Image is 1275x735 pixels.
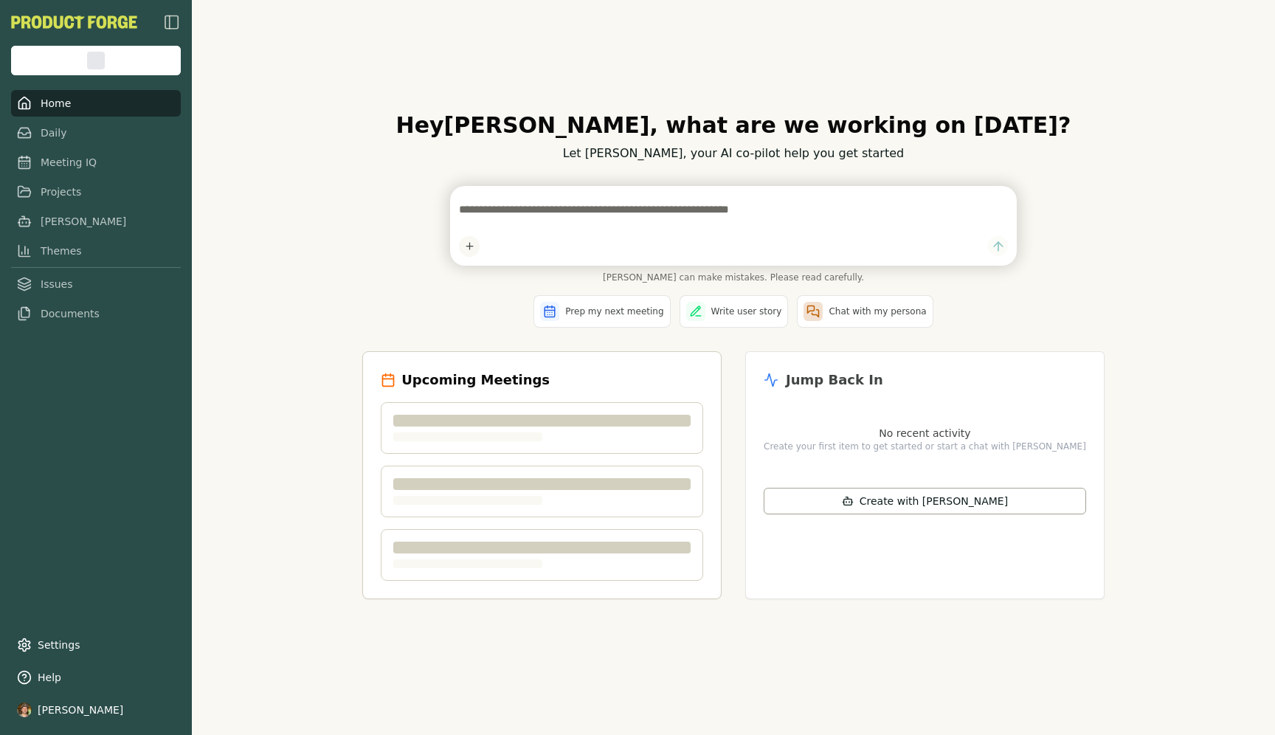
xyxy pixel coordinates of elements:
button: Send message [988,236,1008,256]
button: Help [11,664,181,691]
a: Documents [11,300,181,327]
a: [PERSON_NAME] [11,208,181,235]
span: Chat with my persona [829,306,926,317]
a: Projects [11,179,181,205]
a: Meeting IQ [11,149,181,176]
p: No recent activity [764,426,1086,441]
a: Settings [11,632,181,658]
h1: Hey [PERSON_NAME] , what are we working on [DATE]? [362,112,1105,139]
span: Write user story [711,306,782,317]
button: Add content to chat [459,236,480,257]
button: Chat with my persona [797,295,933,328]
h2: Upcoming Meetings [401,370,550,390]
a: Themes [11,238,181,264]
p: Create your first item to get started or start a chat with [PERSON_NAME] [764,441,1086,452]
button: Create with [PERSON_NAME] [764,488,1086,514]
button: [PERSON_NAME] [11,697,181,723]
img: Product Forge [11,15,137,29]
span: [PERSON_NAME] can make mistakes. Please read carefully. [450,272,1017,283]
button: Write user story [680,295,789,328]
button: PF-Logo [11,15,137,29]
a: Home [11,90,181,117]
p: Let [PERSON_NAME], your AI co-pilot help you get started [362,145,1105,162]
h2: Jump Back In [786,370,883,390]
button: Close Sidebar [163,13,181,31]
span: Prep my next meeting [565,306,663,317]
img: sidebar [163,13,181,31]
a: Issues [11,271,181,297]
button: Prep my next meeting [533,295,670,328]
img: profile [17,703,32,717]
a: Daily [11,120,181,146]
span: Create with [PERSON_NAME] [860,494,1008,508]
